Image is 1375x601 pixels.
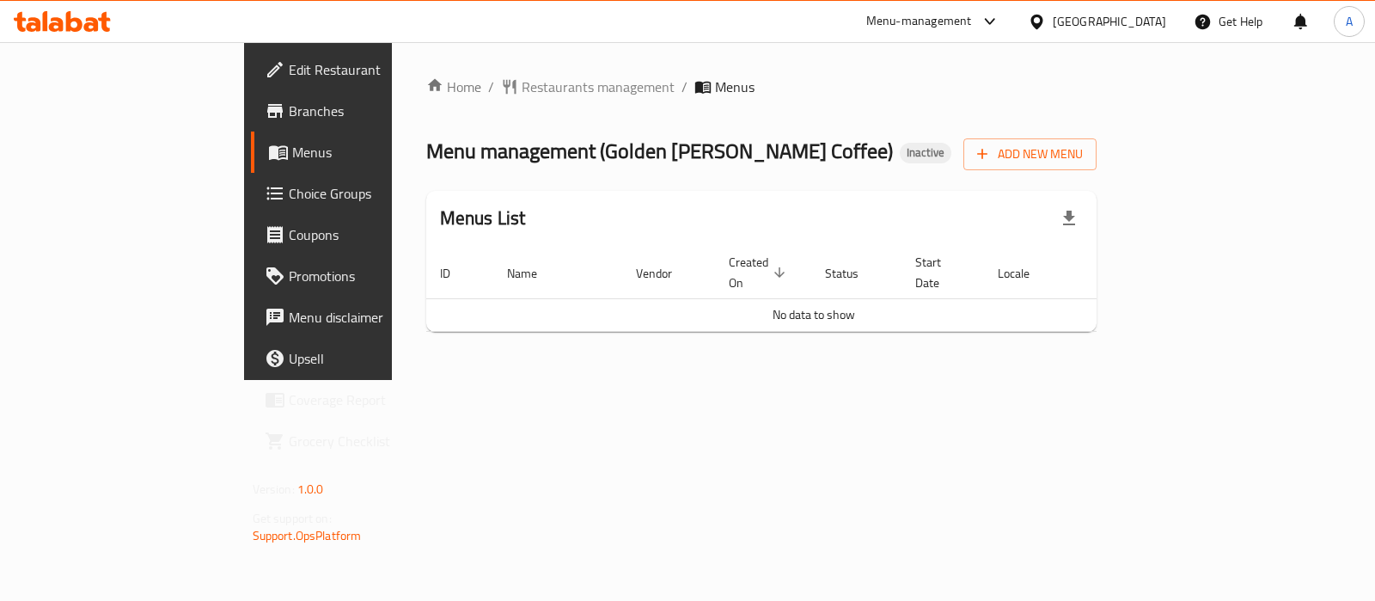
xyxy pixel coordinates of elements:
[292,142,460,163] span: Menus
[426,247,1201,332] table: enhanced table
[251,379,474,420] a: Coverage Report
[440,205,526,231] h2: Menus List
[636,263,694,284] span: Vendor
[1048,198,1090,239] div: Export file
[426,132,893,170] span: Menu management ( Golden [PERSON_NAME] Coffee )
[289,224,460,245] span: Coupons
[1346,12,1353,31] span: A
[963,138,1097,170] button: Add New Menu
[900,145,951,160] span: Inactive
[251,255,474,297] a: Promotions
[251,420,474,462] a: Grocery Checklist
[289,389,460,410] span: Coverage Report
[729,252,791,293] span: Created On
[251,297,474,338] a: Menu disclaimer
[253,524,362,547] a: Support.OpsPlatform
[251,338,474,379] a: Upsell
[998,263,1052,284] span: Locale
[825,263,881,284] span: Status
[253,507,332,530] span: Get support on:
[522,77,675,97] span: Restaurants management
[289,101,460,121] span: Branches
[251,173,474,214] a: Choice Groups
[1072,247,1201,299] th: Actions
[289,431,460,451] span: Grocery Checklist
[251,214,474,255] a: Coupons
[440,263,473,284] span: ID
[977,144,1083,165] span: Add New Menu
[715,77,755,97] span: Menus
[915,252,963,293] span: Start Date
[289,183,460,204] span: Choice Groups
[501,77,675,97] a: Restaurants management
[773,304,855,326] span: No data to show
[253,478,295,500] span: Version:
[289,59,460,80] span: Edit Restaurant
[488,77,494,97] li: /
[426,77,1097,97] nav: breadcrumb
[507,263,559,284] span: Name
[289,348,460,369] span: Upsell
[289,266,460,286] span: Promotions
[251,132,474,173] a: Menus
[297,478,324,500] span: 1.0.0
[866,11,972,32] div: Menu-management
[289,307,460,328] span: Menu disclaimer
[251,90,474,132] a: Branches
[251,49,474,90] a: Edit Restaurant
[1053,12,1166,31] div: [GEOGRAPHIC_DATA]
[681,77,687,97] li: /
